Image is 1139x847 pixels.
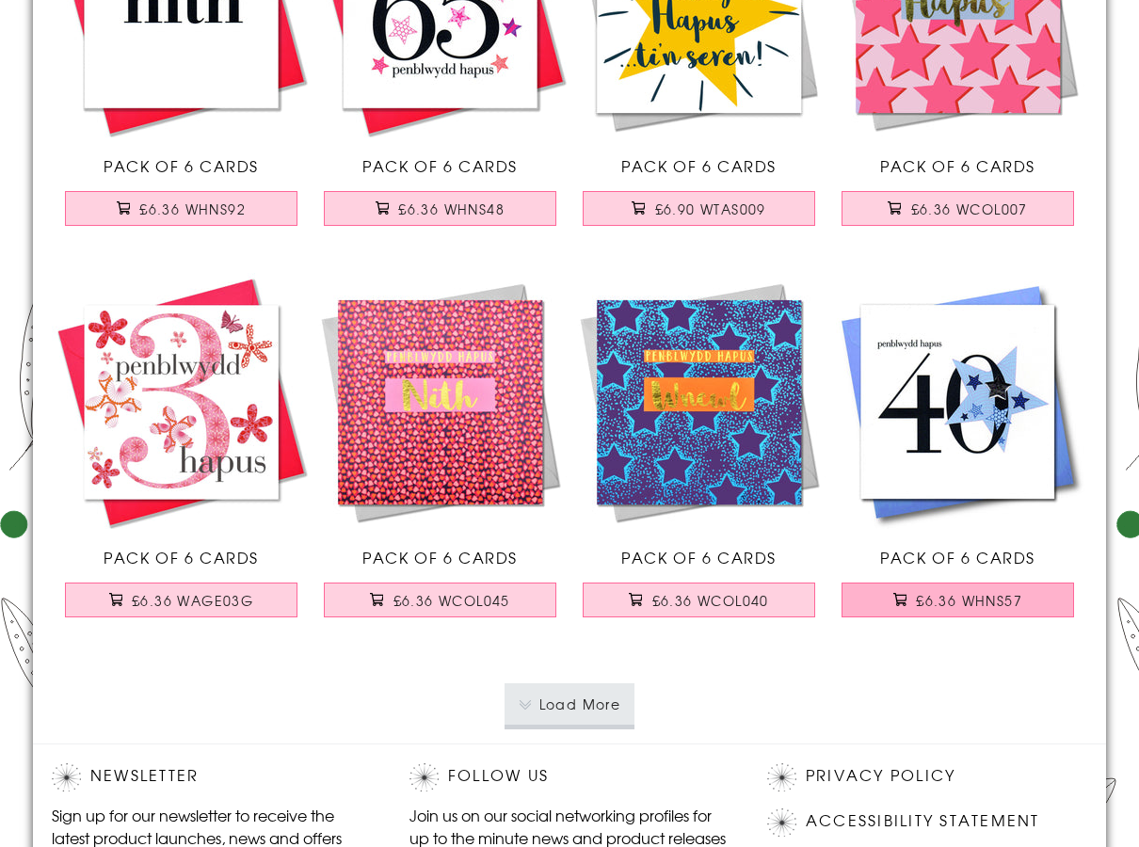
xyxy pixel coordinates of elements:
span: £6.36 WCOL040 [652,591,769,610]
h2: Follow Us [409,763,730,791]
button: £6.36 WHNS48 [324,191,557,226]
span: £6.36 WHNS48 [398,200,505,218]
span: Pack of 6 Cards [621,546,777,568]
span: £6.36 WHNS92 [139,200,246,218]
button: £6.36 WHNS57 [842,583,1075,617]
a: Accessibility Statement [806,808,1040,834]
span: Pack of 6 Cards [880,546,1035,568]
button: Load More [505,683,635,725]
button: £6.90 WTAS009 [583,191,816,226]
span: Pack of 6 Cards [621,154,777,177]
span: £6.36 WCOL045 [393,591,510,610]
span: Pack of 6 Cards [362,154,518,177]
span: Pack of 6 Cards [362,546,518,568]
button: £6.36 WCOL007 [842,191,1075,226]
span: £6.36 WHNS57 [916,591,1022,610]
img: Welsh Birthday Card, Penblwydd Hapus, Age 3 Girl, fabric butterfly Embellished [52,273,311,532]
span: Pack of 6 Cards [880,154,1035,177]
img: Welsh 40th Birthday Card, Penblwydd Hapus, Blue Stars, padded star embellished [828,273,1087,532]
span: Pack of 6 Cards [104,154,259,177]
a: Welsh Birthday Card, Penblwydd Hapus Nith, Niece, text foiled in shiny gold Pack of 6 Cards £6.36... [311,273,569,636]
h2: Newsletter [52,763,372,791]
a: Privacy Policy [806,763,955,789]
span: £6.90 WTAS009 [655,200,766,218]
img: Welsh Birthday Card, Penblwydd Hapus Nith, Niece, text foiled in shiny gold [311,273,569,532]
span: Pack of 6 Cards [104,546,259,568]
span: £6.36 WAGE03G [132,591,253,610]
button: £6.36 WHNS92 [65,191,298,226]
button: £6.36 WCOL040 [583,583,816,617]
a: Welsh Birthday Card, Penblwydd Hapus, Age 3 Girl, fabric butterfly Embellished Pack of 6 Cards £6... [52,273,311,636]
a: Welsh 40th Birthday Card, Penblwydd Hapus, Blue Stars, padded star embellished Pack of 6 Cards £6... [828,273,1087,636]
span: £6.36 WCOL007 [911,200,1028,218]
a: Welsh Birthday Card, Penblwydd Hapus Wncwl, Uncle, text foiled in shiny gold Pack of 6 Cards £6.3... [569,273,828,636]
button: £6.36 WAGE03G [65,583,298,617]
button: £6.36 WCOL045 [324,583,557,617]
img: Welsh Birthday Card, Penblwydd Hapus Wncwl, Uncle, text foiled in shiny gold [569,273,828,532]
